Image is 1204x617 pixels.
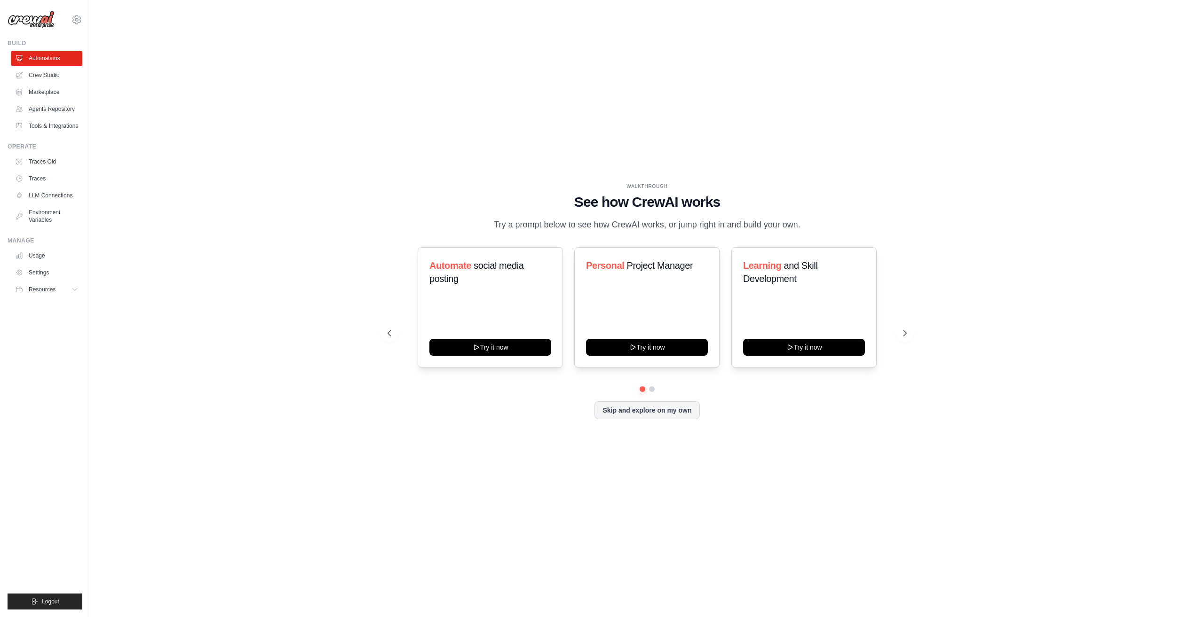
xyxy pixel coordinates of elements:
span: Logout [42,598,59,605]
a: Automations [11,51,82,66]
span: and Skill Development [743,260,817,284]
span: Personal [586,260,624,271]
button: Resources [11,282,82,297]
button: Try it now [586,339,708,356]
div: Operate [8,143,82,150]
p: Try a prompt below to see how CrewAI works, or jump right in and build your own. [489,218,805,232]
a: Marketplace [11,85,82,100]
h1: See how CrewAI works [388,194,907,211]
a: Traces [11,171,82,186]
span: Automate [429,260,471,271]
a: Crew Studio [11,68,82,83]
a: Traces Old [11,154,82,169]
a: Settings [11,265,82,280]
span: Learning [743,260,781,271]
div: Manage [8,237,82,244]
button: Skip and explore on my own [594,401,699,419]
iframe: Chat Widget [1157,572,1204,617]
div: Build [8,39,82,47]
a: Environment Variables [11,205,82,227]
a: Usage [11,248,82,263]
button: Try it now [429,339,551,356]
button: Try it now [743,339,865,356]
button: Logout [8,594,82,609]
span: Project Manager [627,260,693,271]
span: Resources [29,286,55,293]
a: Agents Repository [11,102,82,117]
div: WALKTHROUGH [388,183,907,190]
a: Tools & Integrations [11,118,82,133]
span: social media posting [429,260,524,284]
img: Logo [8,11,55,29]
a: LLM Connections [11,188,82,203]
